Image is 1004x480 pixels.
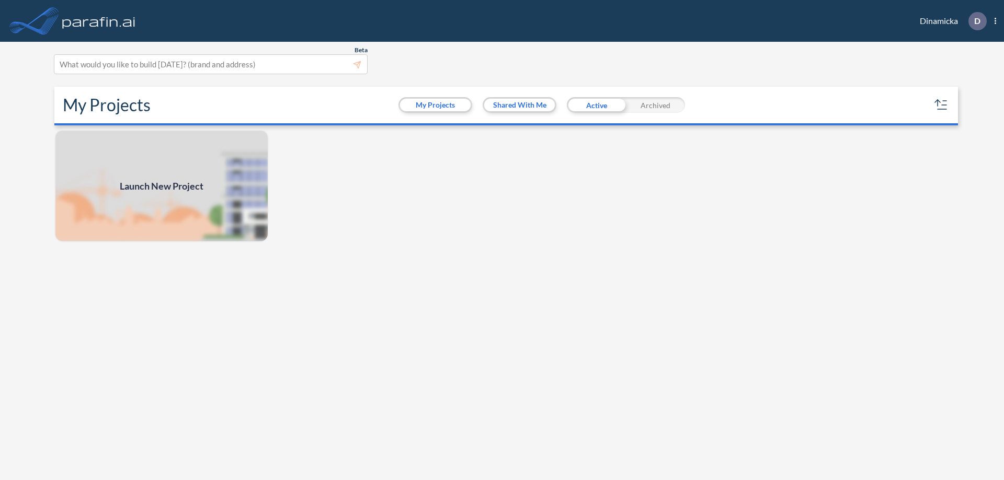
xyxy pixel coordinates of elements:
[567,97,626,113] div: Active
[63,95,151,115] h2: My Projects
[484,99,555,111] button: Shared With Me
[400,99,471,111] button: My Projects
[904,12,996,30] div: Dinamicka
[54,130,269,242] a: Launch New Project
[120,179,203,193] span: Launch New Project
[974,16,980,26] p: D
[60,10,138,31] img: logo
[355,46,368,54] span: Beta
[54,130,269,242] img: add
[933,97,950,113] button: sort
[626,97,685,113] div: Archived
